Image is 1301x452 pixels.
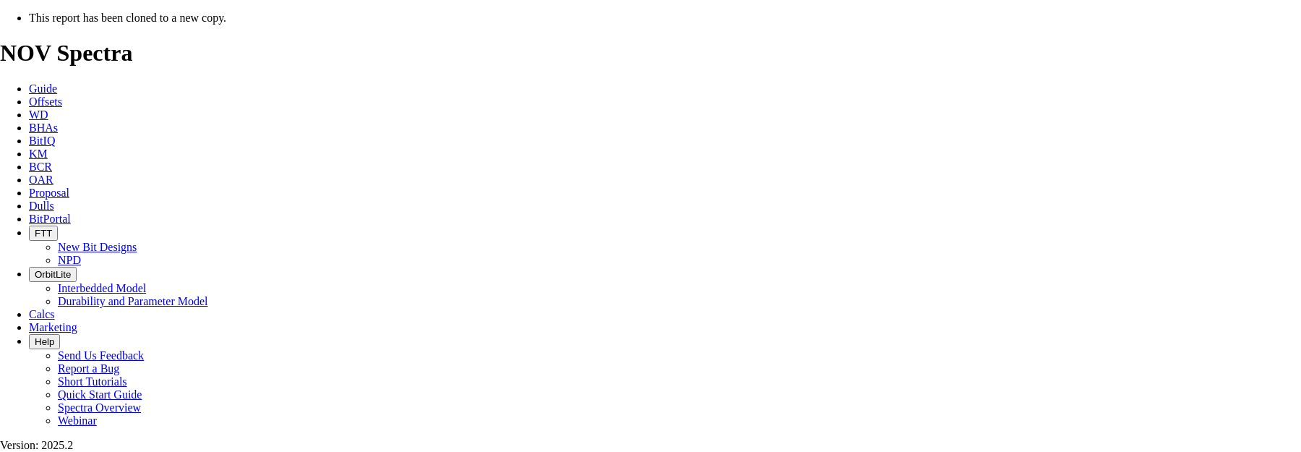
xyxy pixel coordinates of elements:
[29,82,57,95] a: Guide
[35,228,52,239] span: FTT
[58,375,127,388] a: Short Tutorials
[35,269,71,280] span: OrbitLite
[29,135,55,147] a: BitIQ
[29,161,52,173] a: BCR
[29,334,60,349] button: Help
[35,336,54,347] span: Help
[58,349,144,362] a: Send Us Feedback
[58,254,81,266] a: NPD
[29,267,77,282] button: OrbitLite
[29,12,226,24] span: This report has been cloned to a new copy.
[29,308,55,320] a: Calcs
[58,241,137,253] a: New Bit Designs
[29,200,54,212] a: Dulls
[29,108,48,121] a: WD
[58,414,97,427] a: Webinar
[29,121,58,134] a: BHAs
[29,321,77,333] a: Marketing
[58,388,142,401] a: Quick Start Guide
[29,95,62,108] a: Offsets
[58,295,208,307] a: Durability and Parameter Model
[58,401,141,414] a: Spectra Overview
[58,282,146,294] a: Interbedded Model
[29,213,71,225] a: BitPortal
[58,362,119,375] a: Report a Bug
[29,226,58,241] button: FTT
[29,148,48,160] a: KM
[29,187,69,199] a: Proposal
[29,174,53,186] a: OAR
